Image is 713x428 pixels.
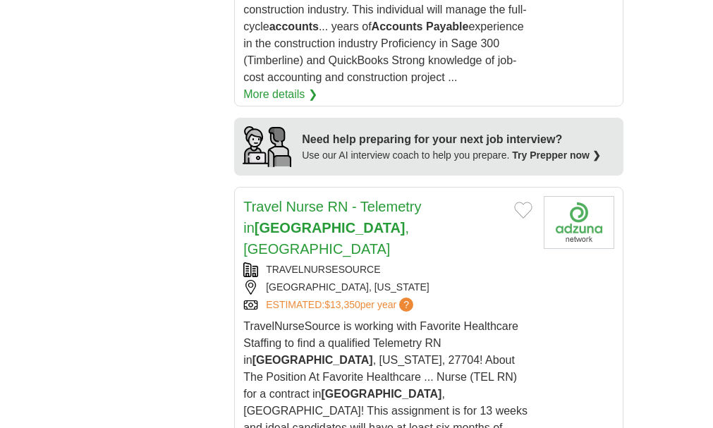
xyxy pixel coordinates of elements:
[426,20,468,32] strong: Payable
[512,149,601,161] a: Try Prepper now ❯
[266,298,416,312] a: ESTIMATED:$13,350per year?
[324,299,360,310] span: $13,350
[269,20,319,32] strong: accounts
[544,196,614,249] img: Company logo
[243,262,532,277] div: TRAVELNURSESOURCE
[243,280,532,295] div: [GEOGRAPHIC_DATA], [US_STATE]
[243,86,317,103] a: More details ❯
[372,20,423,32] strong: Accounts
[255,220,406,236] strong: [GEOGRAPHIC_DATA]
[302,131,601,148] div: Need help preparing for your next job interview?
[252,354,373,366] strong: [GEOGRAPHIC_DATA]
[399,298,413,312] span: ?
[321,388,441,400] strong: [GEOGRAPHIC_DATA]
[302,148,601,163] div: Use our AI interview coach to help you prepare.
[243,199,421,257] a: Travel Nurse RN - Telemetry in[GEOGRAPHIC_DATA], [GEOGRAPHIC_DATA]
[514,202,532,219] button: Add to favorite jobs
